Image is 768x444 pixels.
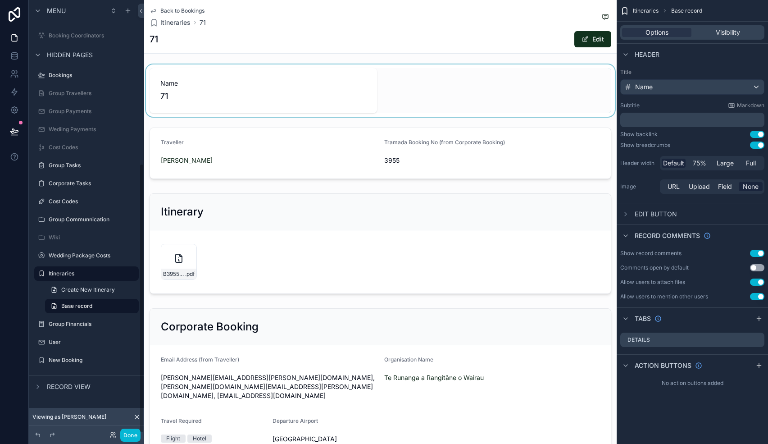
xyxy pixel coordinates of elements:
[34,230,139,245] a: Wiki
[49,126,137,133] label: Wediing Payments
[34,212,139,227] a: Group Communnication
[47,6,66,15] span: Menu
[620,279,685,286] div: Allow users to attach files
[49,339,137,346] label: User
[620,69,764,76] label: Title
[693,159,706,168] span: 75%
[718,182,732,191] span: Field
[49,252,137,259] label: Wedding Package Costs
[689,182,710,191] span: Upload
[150,7,204,14] a: Back to Bookings
[620,250,682,257] div: Show record comments
[34,122,139,137] a: Wediing Payments
[635,210,677,219] span: Edit button
[120,429,141,442] button: Done
[49,72,137,79] label: Bookings
[160,18,191,27] span: Itineraries
[620,264,689,271] div: Comments open by default
[49,216,137,223] label: Group Communnication
[671,7,702,14] span: Base record
[746,159,756,168] span: Full
[34,176,139,191] a: Corporate Tasks
[620,160,656,167] label: Header width
[49,32,137,39] label: Booking Coordinators
[61,302,92,310] span: Base record
[49,357,137,364] label: New Booking
[717,159,734,168] span: Large
[627,336,650,343] label: Details
[34,353,139,367] a: New Booking
[49,320,137,328] label: Group Financials
[34,248,139,263] a: Wedding Package Costs
[743,182,759,191] span: None
[45,299,139,313] a: Base record
[34,68,139,82] a: Bookings
[34,28,139,43] a: Booking Coordinators
[49,198,137,205] label: Cost Codes
[49,144,137,151] label: Cost Codes
[635,82,653,92] span: Name
[635,50,659,59] span: Header
[45,283,139,297] a: Create New Itinerary
[47,50,93,60] span: Hidden pages
[663,159,684,168] span: Default
[620,293,708,300] div: Allow users to mention other users
[49,180,137,187] label: Corporate Tasks
[34,335,139,349] a: User
[737,102,764,109] span: Markdown
[620,102,640,109] label: Subtitle
[620,131,658,138] div: Show backlink
[34,317,139,331] a: Group Financials
[574,31,611,47] button: Edit
[620,113,764,127] div: scrollable content
[49,108,137,115] label: Group Payments
[49,90,137,97] label: Group Travellers
[34,140,139,155] a: Cost Codes
[49,162,137,169] label: Group Tasks
[34,194,139,209] a: Cost Codes
[635,314,651,323] span: Tabs
[620,183,656,190] label: Image
[635,361,691,370] span: Action buttons
[34,104,139,119] a: Group Payments
[635,231,700,240] span: Record comments
[150,18,191,27] a: Itineraries
[32,413,106,421] span: Viewing as [PERSON_NAME]
[34,86,139,101] a: Group Travellers
[34,266,139,281] a: Itineraries
[668,182,680,191] span: URL
[728,102,764,109] a: Markdown
[150,33,158,46] h1: 71
[49,234,137,241] label: Wiki
[160,7,204,14] span: Back to Bookings
[620,142,670,149] div: Show breadcrumbs
[200,18,206,27] a: 71
[34,158,139,173] a: Group Tasks
[645,28,668,37] span: Options
[47,382,91,391] span: Record view
[617,376,768,390] div: No action buttons added
[49,270,133,277] label: Itineraries
[620,79,764,95] button: Name
[716,28,740,37] span: Visibility
[633,7,659,14] span: Itineraries
[61,286,115,293] span: Create New Itinerary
